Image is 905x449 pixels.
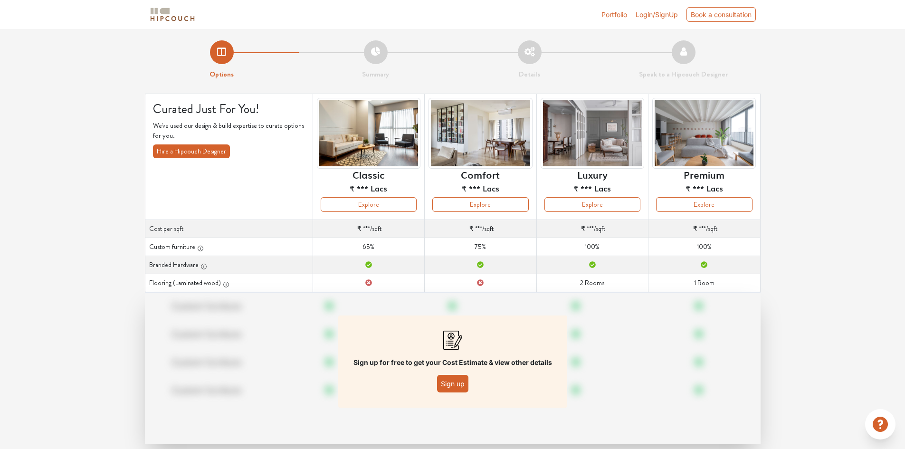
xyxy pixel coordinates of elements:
[353,357,552,367] p: Sign up for free to get your Cost Estimate & view other details
[648,238,760,256] td: 100%
[425,238,536,256] td: 75%
[536,238,648,256] td: 100%
[648,274,760,292] td: 1 Room
[536,220,648,238] td: /sqft
[437,375,468,392] button: Sign up
[536,274,648,292] td: 2 Rooms
[153,102,305,116] h4: Curated Just For You!
[317,98,420,169] img: header-preview
[149,6,196,23] img: logo-horizontal.svg
[425,220,536,238] td: /sqft
[145,238,313,256] th: Custom furniture
[362,69,389,79] strong: Summary
[145,220,313,238] th: Cost per sqft
[313,238,424,256] td: 65%
[541,98,644,169] img: header-preview
[684,169,724,180] h6: Premium
[153,144,230,158] button: Hire a Hipcouch Designer
[321,197,417,212] button: Explore
[210,69,234,79] strong: Options
[601,10,627,19] a: Portfolio
[648,220,760,238] td: /sqft
[544,197,640,212] button: Explore
[313,220,424,238] td: /sqft
[145,256,313,274] th: Branded Hardware
[686,7,756,22] div: Book a consultation
[432,197,528,212] button: Explore
[429,98,532,169] img: header-preview
[652,98,756,169] img: header-preview
[149,4,196,25] span: logo-horizontal.svg
[656,197,752,212] button: Explore
[639,69,728,79] strong: Speak to a Hipcouch Designer
[352,169,384,180] h6: Classic
[461,169,500,180] h6: Comfort
[577,169,608,180] h6: Luxury
[153,121,305,141] p: We've used our design & build expertise to curate options for you.
[145,274,313,292] th: Flooring (Laminated wood)
[636,10,678,19] span: Login/SignUp
[519,69,540,79] strong: Details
